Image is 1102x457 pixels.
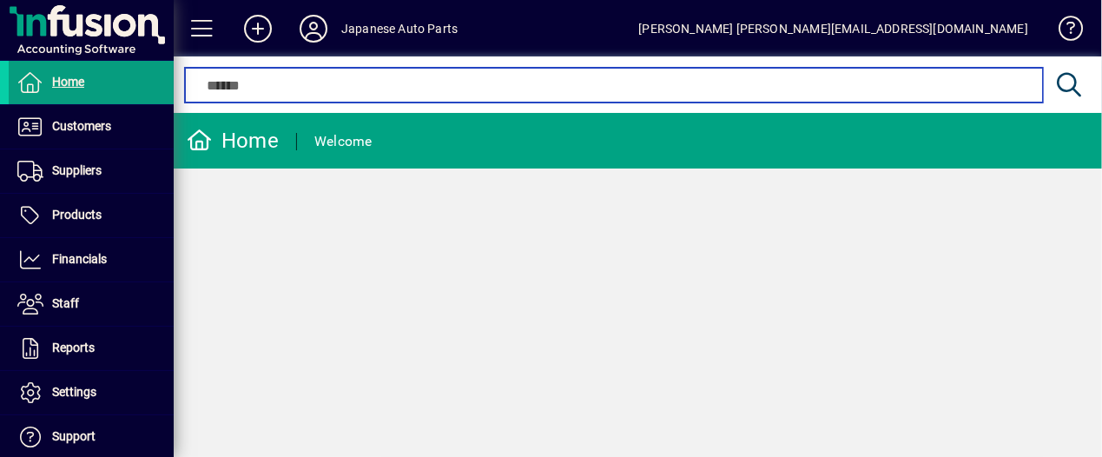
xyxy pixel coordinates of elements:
span: Settings [52,385,96,399]
a: Settings [9,371,174,414]
span: Home [52,75,84,89]
span: Suppliers [52,163,102,177]
a: Staff [9,282,174,326]
div: Japanese Auto Parts [341,15,458,43]
span: Staff [52,296,79,310]
span: Customers [52,119,111,133]
a: Knowledge Base [1046,3,1080,60]
div: Home [187,127,279,155]
div: Welcome [314,128,373,156]
span: Reports [52,341,95,354]
a: Products [9,194,174,237]
span: Financials [52,252,107,266]
span: Products [52,208,102,222]
div: [PERSON_NAME] [PERSON_NAME][EMAIL_ADDRESS][DOMAIN_NAME] [638,15,1028,43]
button: Add [230,13,286,44]
a: Suppliers [9,149,174,193]
button: Profile [286,13,341,44]
a: Financials [9,238,174,281]
a: Customers [9,105,174,149]
span: Support [52,429,96,443]
a: Reports [9,327,174,370]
